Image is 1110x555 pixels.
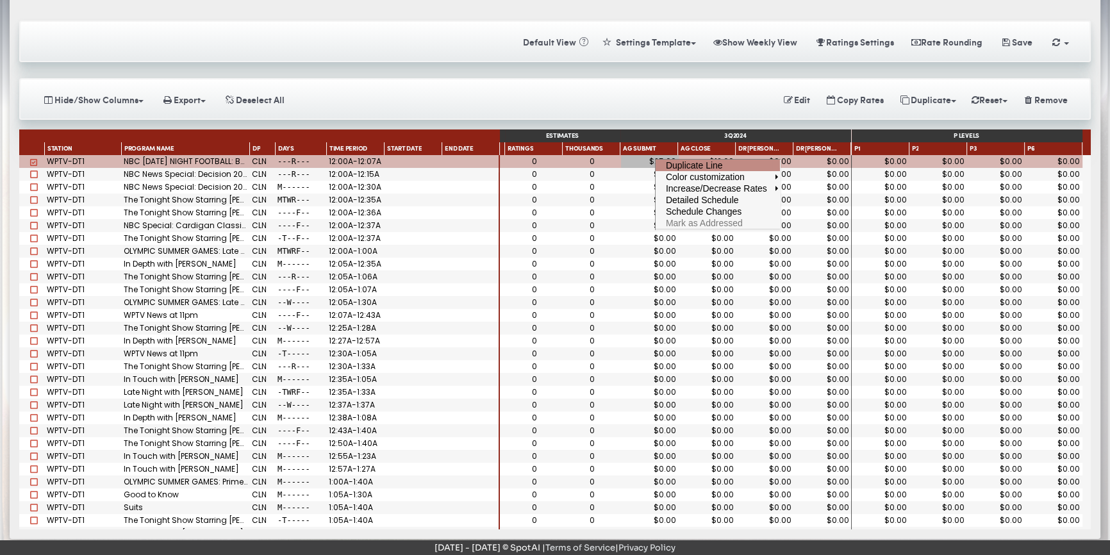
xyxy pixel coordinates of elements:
[45,335,122,347] div: WPTV-DT1
[122,155,250,168] div: NBC [DATE] NIGHT FOOTBALL: BALTIMORE RAVENS @ [US_STATE] CITY CHIEFS
[854,222,907,229] div: $0.00
[565,260,618,268] div: 0
[122,463,250,476] div: In Touch with [PERSON_NAME]
[681,235,734,242] div: $0.00
[252,170,273,178] div: CLN
[252,158,273,165] div: CLN
[122,501,250,514] div: Suits
[911,247,965,255] div: $0.00
[738,311,791,319] div: $0.00
[252,183,273,191] div: CLN
[969,235,1022,242] div: $0.00
[663,217,770,229] span: Mark as Addressed
[122,360,250,373] div: The Tonight Show Starring [PERSON_NAME]
[623,209,676,217] div: $0.00
[1027,158,1080,165] div: $0.00
[122,347,250,360] div: WPTV News at 11pm
[45,501,122,514] div: WPTV-DT1
[891,88,964,111] button: Duplicate
[911,170,965,178] div: $0.00
[565,145,602,154] span: Thousands
[508,222,561,229] div: 0
[277,299,324,306] div: --W----
[854,286,907,294] div: $0.00
[1025,142,1082,155] div: Immediately pre-emptible
[35,88,151,111] button: Hide/Show Columns
[329,260,382,268] div: 12:05A-12:35A
[45,206,122,219] div: WPTV-DT1
[796,311,849,319] div: $0.00
[122,335,250,347] div: In Depth with [PERSON_NAME]
[1027,273,1080,281] div: $0.00
[277,337,324,345] div: M------
[854,273,907,281] div: $0.00
[45,424,122,437] div: WPTV-DT1
[969,324,1022,332] div: $0.00
[122,194,250,206] div: The Tonight Show Starring [PERSON_NAME]
[854,196,907,204] div: $0.00
[854,247,907,255] div: $0.00
[45,386,122,399] div: WPTV-DT1
[277,222,324,229] div: ----F--
[45,219,122,232] div: WPTV-DT1
[738,337,791,345] div: $0.00
[122,270,250,283] div: The Tonight Show Starring [PERSON_NAME]
[45,322,122,335] div: WPTV-DT1
[681,145,711,154] span: AG Close
[329,183,382,191] div: 12:00A-12:30A
[969,222,1022,229] div: $0.00
[277,273,324,281] div: ---R---
[969,170,1022,178] div: $0.00
[911,183,965,191] div: $0.00
[854,183,907,191] div: $0.00
[623,183,676,191] div: $0.00
[122,476,250,488] div: OLYMPIC SUMMER GAMES: Primetime Repeat Weekend
[911,158,965,165] div: $0.00
[738,324,791,332] div: $0.00
[911,324,965,332] div: $0.00
[122,322,250,335] div: The Tonight Show Starring [PERSON_NAME]
[738,260,791,268] div: $0.00
[911,260,965,268] div: $0.00
[620,142,678,155] div: Agency Submit
[508,311,561,319] div: 0
[854,311,907,319] div: $0.00
[252,260,273,268] div: CLN
[252,235,273,242] div: CLN
[1015,88,1075,111] button: Remove
[1027,209,1080,217] div: $0.00
[681,324,734,332] div: $0.00
[278,145,294,154] span: Days
[1027,299,1080,306] div: $0.00
[277,183,324,191] div: M------
[329,145,367,154] span: Time Period
[565,183,618,191] div: 0
[663,194,770,206] span: Detailed Schedule
[565,337,618,345] div: 0
[1027,235,1080,242] div: $0.00
[1027,286,1080,294] div: $0.00
[45,476,122,488] div: WPTV-DT1
[681,260,734,268] div: $0.00
[252,222,273,229] div: CLN
[122,245,250,258] div: OLYMPIC SUMMER GAMES: Late Night
[854,337,907,345] div: $0.00
[623,158,676,165] div: $25.00
[45,270,122,283] div: WPTV-DT1
[565,170,618,178] div: 0
[217,88,292,111] button: Deselect All
[904,31,990,53] button: Rate Rounding
[122,437,250,450] div: The Tonight Show Starring [PERSON_NAME]
[329,170,382,178] div: 12:00A-12:15A
[969,158,1022,165] div: $0.00
[122,488,250,501] div: Good to Know
[1027,145,1034,154] span: P6
[911,311,965,319] div: $0.00
[508,235,561,242] div: 0
[565,299,618,306] div: 0
[277,196,324,204] div: MTWR---
[681,337,734,345] div: $0.00
[969,286,1022,294] div: $0.00
[854,299,907,306] div: $0.00
[623,222,676,229] div: $0.00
